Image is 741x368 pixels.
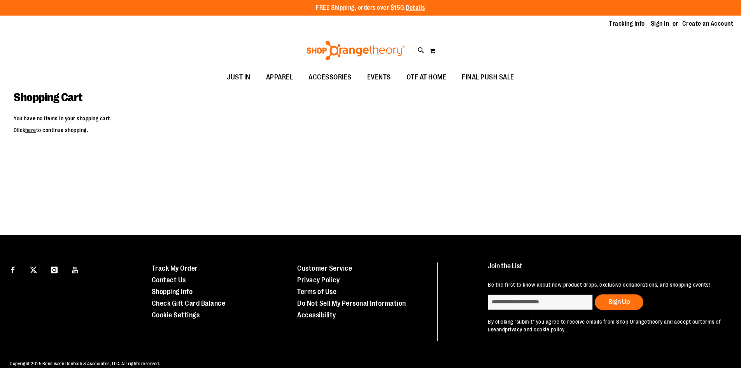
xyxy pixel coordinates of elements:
[68,262,82,276] a: Visit our Youtube page
[10,361,160,366] span: Copyright 2025 Bensussen Deutsch & Associates, LLC. All rights reserved.
[308,69,352,86] span: ACCESSORIES
[297,276,340,284] a: Privacy Policy
[14,126,727,134] p: Click to continue shopping.
[462,69,514,86] span: FINAL PUSH SALE
[266,69,293,86] span: APPAREL
[488,294,593,310] input: enter email
[297,288,336,296] a: Terms of Use
[651,19,669,28] a: Sign In
[399,69,454,86] a: OTF AT HOME
[152,276,186,284] a: Contact Us
[152,288,193,296] a: Shopping Info
[152,299,226,307] a: Check Gift Card Balance
[608,298,630,306] span: Sign Up
[406,69,447,86] span: OTF AT HOME
[488,281,723,289] p: Be the first to know about new product drops, exclusive collaborations, and shopping events!
[406,4,425,11] a: Details
[25,127,36,133] a: here
[219,69,258,86] a: JUST IN
[595,294,643,310] button: Sign Up
[305,41,406,60] img: Shop Orangetheory
[488,262,723,277] h4: Join the List
[152,311,200,319] a: Cookie Settings
[297,311,336,319] a: Accessibility
[30,266,37,273] img: Twitter
[488,318,723,333] p: By clicking "submit" you agree to receive emails from Shop Orangetheory and accept our and
[47,262,61,276] a: Visit our Instagram page
[359,69,399,86] a: EVENTS
[14,91,82,104] span: Shopping Cart
[488,319,721,333] a: terms of use
[505,326,566,333] a: privacy and cookie policy.
[6,262,19,276] a: Visit our Facebook page
[682,19,734,28] a: Create an Account
[301,69,359,86] a: ACCESSORIES
[258,69,301,86] a: APPAREL
[316,4,425,12] p: FREE Shipping, orders over $150.
[454,69,522,86] a: FINAL PUSH SALE
[152,264,198,272] a: Track My Order
[297,299,406,307] a: Do Not Sell My Personal Information
[297,264,352,272] a: Customer Service
[609,19,645,28] a: Tracking Info
[227,69,251,86] span: JUST IN
[27,262,40,276] a: Visit our X page
[14,114,727,122] p: You have no items in your shopping cart.
[367,69,391,86] span: EVENTS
